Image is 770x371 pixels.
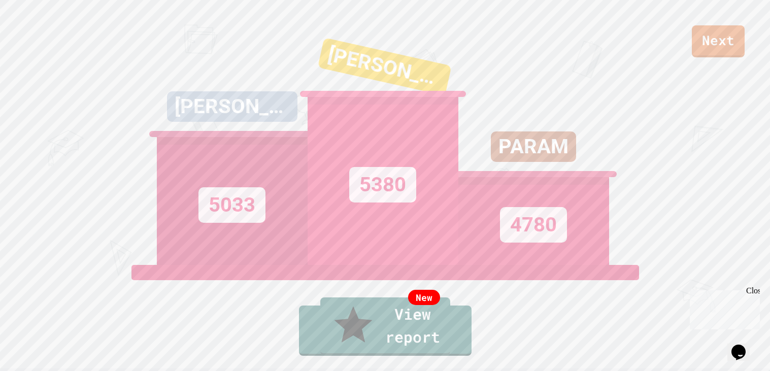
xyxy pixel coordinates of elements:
[491,131,576,162] div: PARAM
[500,207,567,243] div: 4780
[408,290,440,305] div: New
[167,91,297,122] div: [PERSON_NAME]
[349,167,416,203] div: 5380
[317,38,451,95] div: [PERSON_NAME]
[198,187,265,223] div: 5033
[4,4,70,64] div: Chat with us now!Close
[692,25,745,57] a: Next
[320,297,450,355] a: View report
[727,330,760,361] iframe: chat widget
[686,286,760,329] iframe: chat widget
